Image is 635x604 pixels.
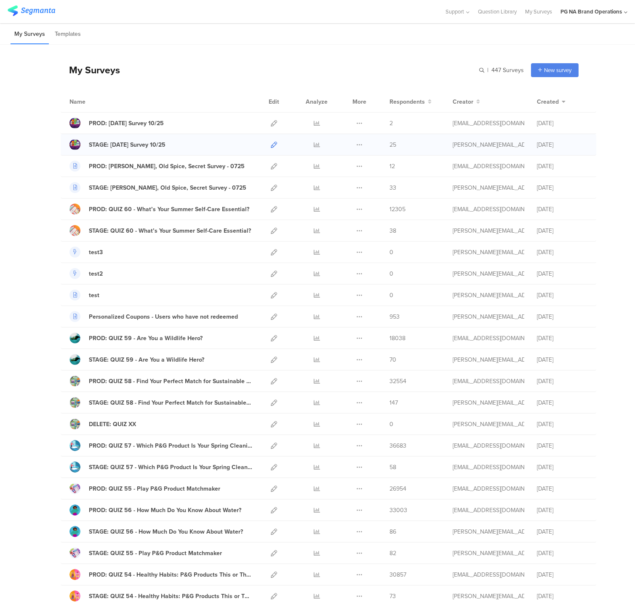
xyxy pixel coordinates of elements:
div: Name [69,97,120,106]
div: STAGE: QUIZ 54 - Healthy Habits: P&G Products This or That? [89,592,252,601]
div: More [350,91,368,112]
span: 18038 [390,334,406,343]
div: test3 [89,248,103,257]
div: PROD: QUIZ 59 - Are You a Wildlife Hero? [89,334,203,343]
div: PROD: QUIZ 55 - Play P&G Product Matchmaker [89,484,220,493]
span: 953 [390,312,400,321]
a: PROD: QUIZ 59 - Are You a Wildlife Hero? [69,333,203,344]
div: PROD: Olay, Old Spice, Secret Survey - 0725 [89,162,245,171]
span: Support [446,8,464,16]
div: shirley.j@pg.com [453,527,524,536]
a: PROD: QUIZ 56 - How Much Do You Know About Water? [69,505,241,515]
div: [DATE] [537,140,587,149]
div: PROD: Diwali Survey 10/25 [89,119,164,128]
div: Analyze [304,91,329,112]
a: Personalized Coupons - Users who have not redeemed [69,311,238,322]
a: STAGE: QUIZ 55 - Play P&G Product Matchmaker [69,548,222,558]
div: [DATE] [537,162,587,171]
a: PROD: QUIZ 60 - What’s Your Summer Self-Care Essential? [69,204,249,215]
div: [DATE] [537,334,587,343]
div: STAGE: QUIZ 55 - Play P&G Product Matchmaker [89,549,222,558]
a: PROD: QUIZ 57 - Which P&G Product Is Your Spring Cleaning Must-Have? [69,440,252,451]
span: 70 [390,355,396,364]
div: My Surveys [61,63,120,77]
div: shirley.j@pg.com [453,592,524,601]
span: 25 [390,140,396,149]
div: STAGE: Olay, Old Spice, Secret Survey - 0725 [89,183,246,192]
div: [DATE] [537,420,587,429]
div: [DATE] [537,291,587,300]
a: DELETE: QUIZ XX [69,419,136,430]
img: segmanta logo [8,5,55,16]
span: | [486,66,490,75]
div: [DATE] [537,463,587,472]
div: [DATE] [537,248,587,257]
a: STAGE: QUIZ 59 - Are You a Wildlife Hero? [69,354,204,365]
a: STAGE: [DATE] Survey 10/25 [69,139,165,150]
div: [DATE] [537,355,587,364]
a: test [69,290,99,301]
span: 32554 [390,377,406,386]
div: [DATE] [537,312,587,321]
a: PROD: [DATE] Survey 10/25 [69,118,164,129]
div: PROD: QUIZ 54 - Healthy Habits: P&G Products This or That? [89,570,252,579]
div: [DATE] [537,527,587,536]
div: Personalized Coupons - Users who have not redeemed [89,312,238,321]
a: test3 [69,247,103,258]
div: larson.m@pg.com [453,312,524,321]
div: STAGE: QUIZ 56 - How Much Do You Know About Water? [89,527,243,536]
span: 36683 [390,441,406,450]
div: [DATE] [537,484,587,493]
a: PROD: QUIZ 54 - Healthy Habits: P&G Products This or That? [69,569,252,580]
div: PROD: QUIZ 58 - Find Your Perfect Match for Sustainable Living [89,377,252,386]
span: 147 [390,398,398,407]
div: [DATE] [537,592,587,601]
a: PROD: QUIZ 55 - Play P&G Product Matchmaker [69,483,220,494]
div: [DATE] [537,570,587,579]
div: kumar.h.7@pg.com [453,506,524,515]
div: STAGE: Diwali Survey 10/25 [89,140,165,149]
span: 86 [390,527,396,536]
span: Respondents [390,97,425,106]
div: larson.m@pg.com [453,291,524,300]
span: 12 [390,162,395,171]
div: PG NA Brand Operations [560,8,622,16]
a: STAGE: QUIZ 58 - Find Your Perfect Match for Sustainable Living [69,397,252,408]
span: 58 [390,463,396,472]
div: [DATE] [537,183,587,192]
div: [DATE] [537,398,587,407]
a: PROD: [PERSON_NAME], Old Spice, Secret Survey - 0725 [69,161,245,172]
div: [DATE] [537,119,587,128]
div: yadav.vy.3@pg.com [453,119,524,128]
div: STAGE: QUIZ 59 - Are You a Wildlife Hero? [89,355,204,364]
div: [DATE] [537,549,587,558]
span: 82 [390,549,396,558]
li: My Surveys [11,24,49,44]
div: shirley.j@pg.com [453,549,524,558]
span: 26954 [390,484,406,493]
div: STAGE: QUIZ 58 - Find Your Perfect Match for Sustainable Living [89,398,252,407]
div: shirley.j@pg.com [453,420,524,429]
span: 0 [390,248,393,257]
span: 0 [390,269,393,278]
span: 33 [390,183,396,192]
a: STAGE: QUIZ 54 - Healthy Habits: P&G Products This or That? [69,591,252,601]
div: shirley.j@pg.com [453,355,524,364]
a: STAGE: QUIZ 56 - How Much Do You Know About Water? [69,526,243,537]
a: STAGE: [PERSON_NAME], Old Spice, Secret Survey - 0725 [69,182,246,193]
div: shirley.j@pg.com [453,398,524,407]
span: 447 Surveys [491,66,524,75]
span: 30857 [390,570,406,579]
div: shirley.j@pg.com [453,226,524,235]
button: Creator [453,97,480,106]
div: PROD: QUIZ 60 - What’s Your Summer Self-Care Essential? [89,205,249,214]
span: Created [537,97,559,106]
div: test2 [89,269,103,278]
div: [DATE] [537,205,587,214]
div: [DATE] [537,506,587,515]
div: kumar.h.7@pg.com [453,441,524,450]
div: STAGE: QUIZ 57 - Which P&G Product Is Your Spring Cleaning Must-Have? [89,463,252,472]
div: test [89,291,99,300]
div: kumar.h.7@pg.com [453,484,524,493]
div: shirley.j@pg.com [453,140,524,149]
